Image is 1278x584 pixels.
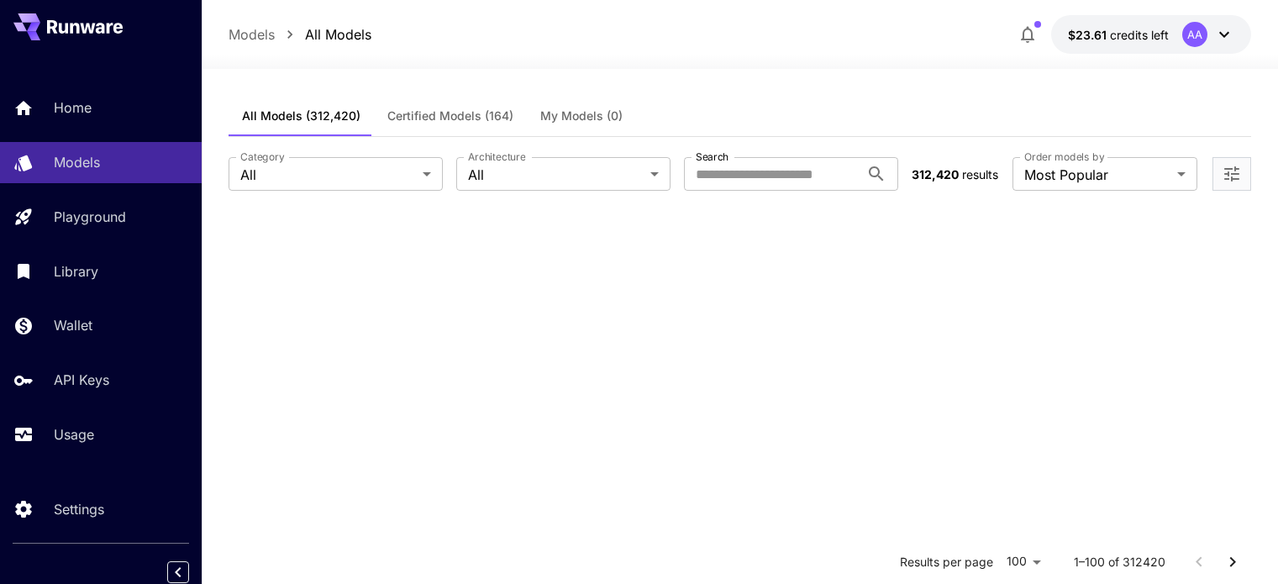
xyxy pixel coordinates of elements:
button: Open more filters [1222,164,1242,185]
a: Models [229,24,275,45]
button: $23.61329AA [1051,15,1251,54]
div: 100 [1000,550,1047,574]
nav: breadcrumb [229,24,371,45]
p: Playground [54,207,126,227]
p: Results per page [900,554,993,571]
label: Category [240,150,285,164]
span: All Models (312,420) [242,108,360,124]
span: results [962,167,998,182]
span: All [240,165,416,185]
span: All [468,165,644,185]
span: Most Popular [1024,165,1170,185]
label: Order models by [1024,150,1104,164]
p: Library [54,261,98,281]
button: Go to next page [1216,545,1249,579]
span: Certified Models (164) [387,108,513,124]
p: Wallet [54,315,92,335]
button: Collapse sidebar [167,561,189,583]
span: $23.61 [1068,28,1110,42]
p: 1–100 of 312420 [1074,554,1165,571]
span: 312,420 [912,167,959,182]
a: All Models [305,24,371,45]
p: Usage [54,424,94,445]
p: API Keys [54,370,109,390]
p: Models [54,152,100,172]
p: Settings [54,499,104,519]
span: My Models (0) [540,108,623,124]
label: Search [696,150,728,164]
div: $23.61329 [1068,26,1169,44]
span: credits left [1110,28,1169,42]
p: Home [54,97,92,118]
label: Architecture [468,150,525,164]
div: AA [1182,22,1207,47]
